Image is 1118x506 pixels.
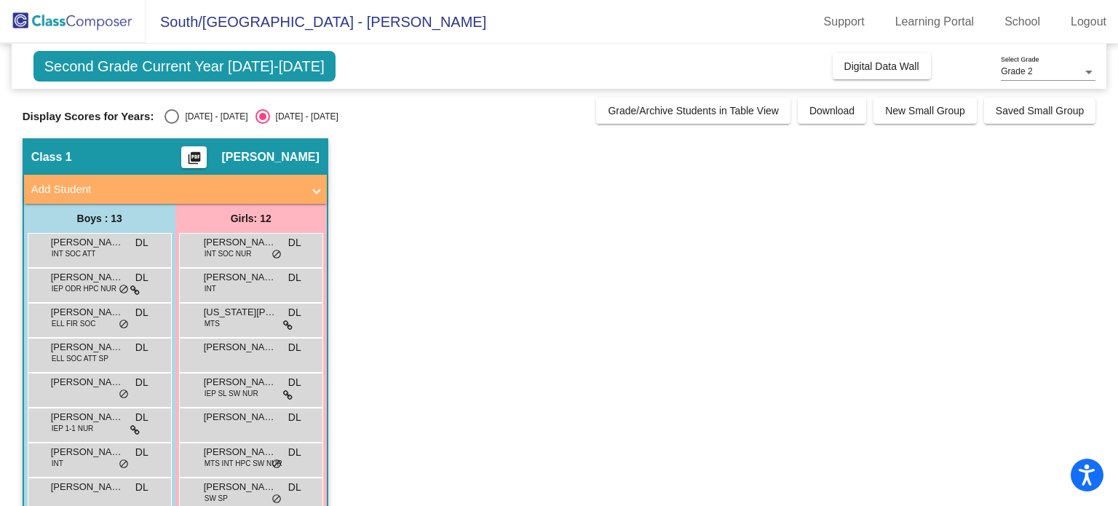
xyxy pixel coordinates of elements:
[164,109,338,124] mat-radio-group: Select an option
[51,480,124,494] span: [PERSON_NAME]
[52,353,108,364] span: ELL SOC ATT SP
[884,10,986,33] a: Learning Portal
[288,270,301,285] span: DL
[205,248,252,259] span: INT SOC NUR
[51,305,124,320] span: [PERSON_NAME]
[179,110,247,123] div: [DATE] - [DATE]
[135,340,148,355] span: DL
[204,305,277,320] span: [US_STATE][PERSON_NAME]
[833,53,931,79] button: Digital Data Wall
[51,375,124,390] span: [PERSON_NAME]
[52,283,116,294] span: IEP ODR HPC NUR
[288,480,301,495] span: DL
[204,340,277,355] span: [PERSON_NAME]
[271,249,282,261] span: do_not_disturb_alt
[51,410,124,424] span: [PERSON_NAME] [PERSON_NAME]
[24,204,175,233] div: Boys : 13
[993,10,1052,33] a: School
[181,146,207,168] button: Print Students Details
[135,270,148,285] span: DL
[270,110,338,123] div: [DATE] - [DATE]
[204,375,277,390] span: [PERSON_NAME]
[24,175,327,204] mat-expansion-panel-header: Add Student
[52,458,63,469] span: INT
[1001,66,1032,76] span: Grade 2
[51,445,124,459] span: [PERSON_NAME]
[146,10,486,33] span: South/[GEOGRAPHIC_DATA] - [PERSON_NAME]
[135,445,148,460] span: DL
[1059,10,1118,33] a: Logout
[135,235,148,250] span: DL
[984,98,1095,124] button: Saved Small Group
[885,105,965,116] span: New Small Group
[288,340,301,355] span: DL
[51,235,124,250] span: [PERSON_NAME]
[205,318,220,329] span: MTS
[186,151,203,171] mat-icon: picture_as_pdf
[175,204,327,233] div: Girls: 12
[288,410,301,425] span: DL
[204,410,277,424] span: [PERSON_NAME]
[204,480,277,494] span: [PERSON_NAME]
[288,375,301,390] span: DL
[844,60,919,72] span: Digital Data Wall
[31,181,302,198] mat-panel-title: Add Student
[119,319,129,331] span: do_not_disturb_alt
[51,270,124,285] span: [PERSON_NAME]
[205,388,258,399] span: IEP SL SW NUR
[205,493,228,504] span: SW SP
[812,10,876,33] a: Support
[119,284,129,296] span: do_not_disturb_alt
[809,105,855,116] span: Download
[204,270,277,285] span: [PERSON_NAME]
[51,340,124,355] span: [PERSON_NAME]
[204,445,277,459] span: [PERSON_NAME]
[31,150,72,165] span: Class 1
[288,305,301,320] span: DL
[135,410,148,425] span: DL
[271,494,282,505] span: do_not_disturb_alt
[596,98,790,124] button: Grade/Archive Students in Table View
[873,98,977,124] button: New Small Group
[271,459,282,470] span: do_not_disturb_alt
[135,480,148,495] span: DL
[135,305,148,320] span: DL
[52,423,94,434] span: IEP 1-1 NUR
[288,445,301,460] span: DL
[608,105,779,116] span: Grade/Archive Students in Table View
[52,318,96,329] span: ELL FIR SOC
[288,235,301,250] span: DL
[996,105,1084,116] span: Saved Small Group
[798,98,866,124] button: Download
[119,389,129,400] span: do_not_disturb_alt
[119,459,129,470] span: do_not_disturb_alt
[135,375,148,390] span: DL
[221,150,319,165] span: [PERSON_NAME]
[52,248,96,259] span: INT SOC ATT
[204,235,277,250] span: [PERSON_NAME]
[33,51,336,82] span: Second Grade Current Year [DATE]-[DATE]
[205,283,216,294] span: INT
[23,110,154,123] span: Display Scores for Years:
[205,458,282,469] span: MTS INT HPC SW NUR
